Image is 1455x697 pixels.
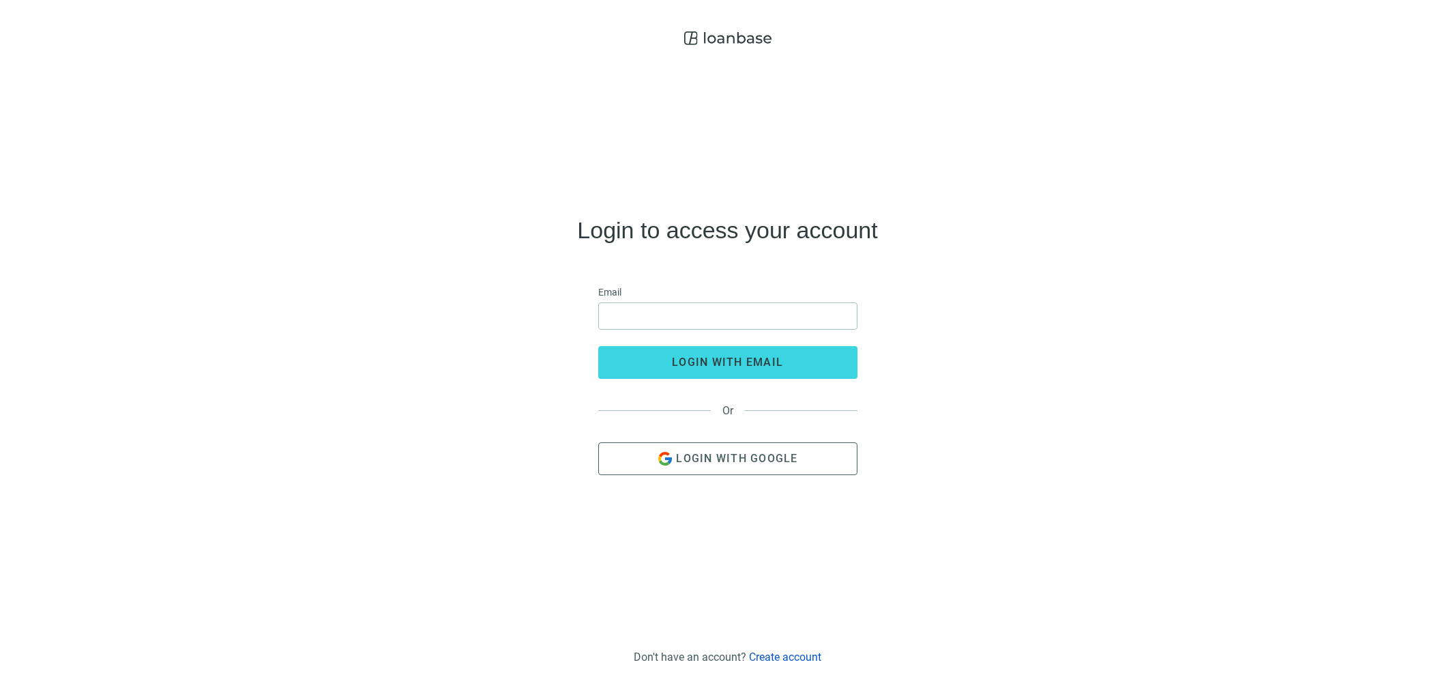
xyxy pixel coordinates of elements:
[676,452,797,465] span: Login with Google
[711,404,745,417] span: Or
[749,651,821,664] a: Create account
[598,285,621,300] span: Email
[577,219,877,241] h4: Login to access your account
[634,651,821,664] div: Don't have an account?
[672,356,783,369] span: login with email
[598,442,857,475] button: Login with Google
[598,346,857,379] button: login with email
